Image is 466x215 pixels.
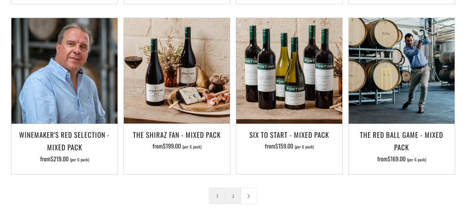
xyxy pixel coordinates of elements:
span: from [40,154,89,163]
span: from [153,141,202,150]
span: $159.00 [275,141,293,150]
span: (per 6 pack) [407,158,426,162]
span: from [265,141,314,150]
span: from [377,154,426,163]
a: The Shiraz Fan - Mixed Pack from$199.00 (per 6 pack) [124,128,230,165]
a: Winemaker's Red Selection - Mixed Pack from$219.00 (per 6 pack) [11,128,118,165]
span: (per 6 pack) [70,158,89,162]
span: $169.00 [388,154,406,163]
span: $219.00 [50,154,69,163]
span: (per 6 pack) [295,145,314,149]
span: 1 [209,188,225,204]
a: 2 [225,188,241,204]
span: (per 6 pack) [182,145,202,149]
span: $199.00 [163,141,181,150]
h3: The Shiraz Fan - Mixed Pack [127,128,226,141]
a: Six To Start - Mixed Pack from$159.00 (per 6 pack) [236,128,342,165]
h3: The Red Ball Game - Mixed Pack [352,128,451,153]
h3: Winemaker's Red Selection - Mixed Pack [15,128,114,153]
a: The Red Ball Game - Mixed Pack from$169.00 (per 6 pack) [348,128,455,165]
h3: Six To Start - Mixed Pack [240,128,339,141]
